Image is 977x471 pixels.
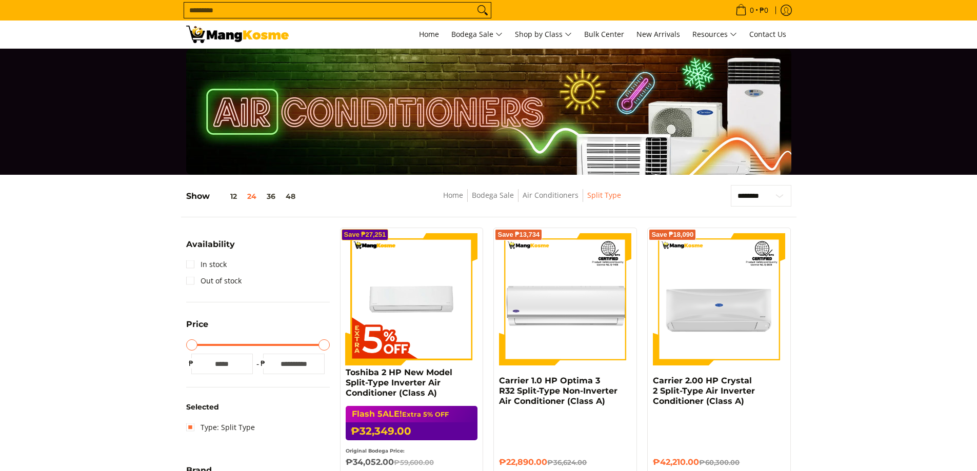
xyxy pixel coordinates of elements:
[497,232,540,238] span: Save ₱13,734
[692,28,737,41] span: Resources
[186,240,235,249] span: Availability
[748,7,755,14] span: 0
[499,457,631,467] h6: ₱22,890.00
[749,29,786,39] span: Contact Us
[346,448,405,454] small: Original Bodega Price:
[186,273,242,289] a: Out of stock
[394,458,434,466] del: ₱59,600.00
[587,189,621,202] span: Split Type
[732,5,771,16] span: •
[414,21,444,48] a: Home
[584,29,624,39] span: Bulk Center
[472,190,514,200] a: Bodega Sale
[451,28,503,41] span: Bodega Sale
[186,256,227,273] a: In stock
[281,192,301,200] button: 48
[346,457,478,467] h6: ₱34,052.00
[636,29,680,39] span: New Arrivals
[687,21,742,48] a: Resources
[547,458,587,466] del: ₱36,624.00
[186,419,255,436] a: Type: Split Type
[699,458,740,466] del: ₱60,300.00
[631,21,685,48] a: New Arrivals
[186,358,196,368] span: ₱
[344,232,386,238] span: Save ₱27,251
[186,320,208,336] summary: Open
[653,233,785,365] img: Carrier 2.00 HP Crystal 2 Split-Type Air Inverter Conditioner (Class A)
[419,29,439,39] span: Home
[371,189,693,212] nav: Breadcrumbs
[299,21,791,48] nav: Main Menu
[651,232,693,238] span: Save ₱18,090
[474,3,491,18] button: Search
[346,233,478,365] img: Toshiba 2 HP New Model Split-Type Inverter Air Conditioner (Class A)
[446,21,508,48] a: Bodega Sale
[346,367,452,398] a: Toshiba 2 HP New Model Split-Type Inverter Air Conditioner (Class A)
[443,190,463,200] a: Home
[653,376,755,406] a: Carrier 2.00 HP Crystal 2 Split-Type Air Inverter Conditioner (Class A)
[515,28,572,41] span: Shop by Class
[186,320,208,329] span: Price
[758,7,770,14] span: ₱0
[186,240,235,256] summary: Open
[744,21,791,48] a: Contact Us
[346,422,478,440] h6: ₱32,349.00
[210,192,242,200] button: 12
[186,191,301,201] h5: Show
[186,403,330,412] h6: Selected
[523,190,579,200] a: Air Conditioners
[242,192,262,200] button: 24
[510,21,577,48] a: Shop by Class
[499,233,631,365] img: Carrier 1.0 HP Optima 3 R32 Split-Type Non-Inverter Air Conditioner (Class A)
[262,192,281,200] button: 36
[579,21,629,48] a: Bulk Center
[186,26,289,43] img: Bodega Sale Aircon l Mang Kosme: Home Appliances Warehouse Sale Split Type
[653,457,785,467] h6: ₱42,210.00
[258,358,268,368] span: ₱
[499,376,617,406] a: Carrier 1.0 HP Optima 3 R32 Split-Type Non-Inverter Air Conditioner (Class A)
